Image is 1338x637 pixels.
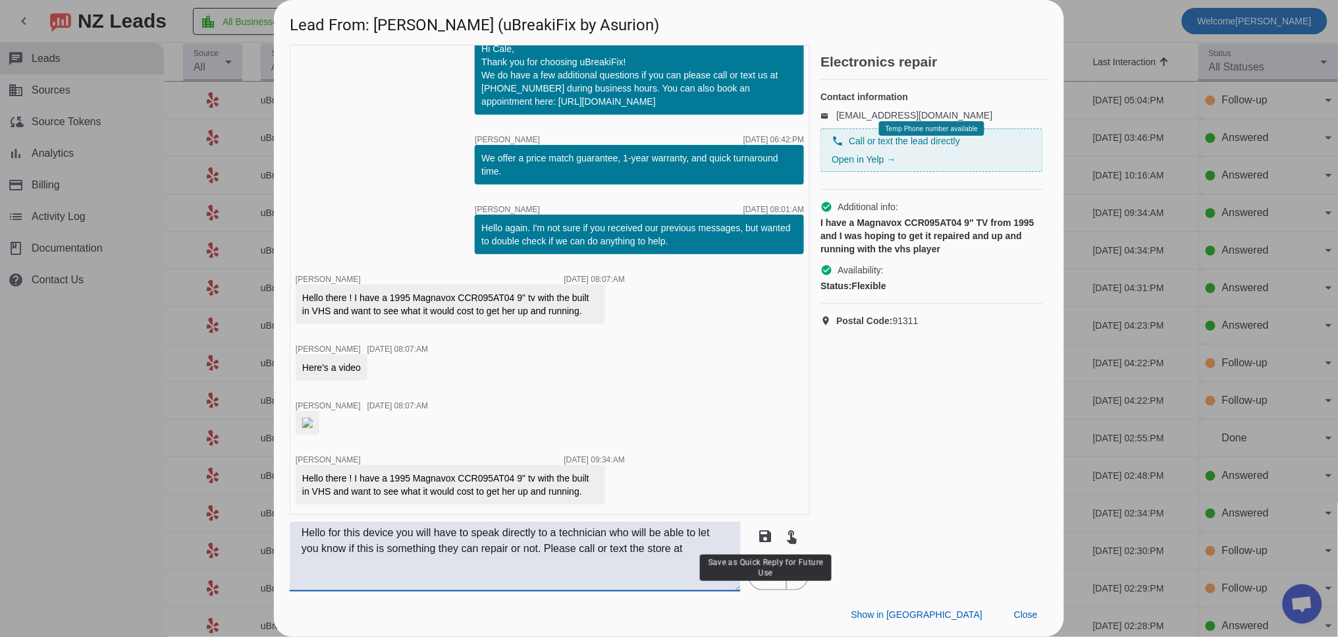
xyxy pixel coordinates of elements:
[475,136,540,144] span: [PERSON_NAME]
[849,134,960,148] span: Call or text the lead directly
[820,112,836,119] mat-icon: email
[820,264,832,276] mat-icon: check_circle
[820,316,836,326] mat-icon: location_on
[481,42,797,108] div: Hi Cale, Thank you for choosing uBreakiFix! We do have a few additional questions if you can plea...
[481,152,797,178] div: We offer a price match guarantee, 1-year warranty, and quick turnaround time. ​
[820,55,1048,69] h2: Electronics repair
[789,569,805,585] mat-icon: arrow_drop_down
[302,291,599,318] div: Hello there ! I have a 1995 Magnavox CCR095AT04 9" tv with the built in VHS and want to see what ...
[820,216,1043,256] div: I have a Magnavox CCR095AT04 9" TV from 1995 and I was hoping to get it repaired and up and runni...
[302,418,313,428] img: raw
[296,455,361,464] span: [PERSON_NAME]
[784,528,800,544] mat-icon: touch_app
[851,609,982,620] span: Show in [GEOGRAPHIC_DATA]
[475,206,540,213] span: [PERSON_NAME]
[743,206,804,213] div: [DATE] 08:01:AM
[836,316,893,326] strong: Postal Code:
[367,345,428,353] div: [DATE] 08:07:AM
[832,135,843,147] mat-icon: phone
[296,275,361,284] span: [PERSON_NAME]
[302,361,361,374] div: Here's a video
[886,125,978,132] span: Temp Phone number available
[832,154,896,165] a: Open in Yelp →
[820,201,832,213] mat-icon: check_circle
[1004,603,1048,626] button: Close
[820,279,1043,292] div: Flexible
[367,402,428,410] div: [DATE] 08:07:AM
[749,563,787,590] span: Send
[758,528,774,544] mat-icon: save
[296,345,361,354] span: [PERSON_NAME]
[743,136,804,144] div: [DATE] 06:42:PM
[836,110,992,121] a: [EMAIL_ADDRESS][DOMAIN_NAME]
[836,314,919,327] span: 91311
[564,456,625,464] div: [DATE] 09:34:AM
[820,90,1043,103] h4: Contact information
[838,263,884,277] span: Availability:
[302,472,599,498] div: Hello there ! I have a 1995 Magnavox CCR095AT04 9" tv with the built in VHS and want to see what ...
[820,281,851,291] strong: Status:
[481,221,797,248] div: Hello again. I'm not sure if you received our previous messages, but wanted to double check if we...
[564,275,625,283] div: [DATE] 08:07:AM
[838,200,898,213] span: Additional info:
[841,603,993,626] button: Show in [GEOGRAPHIC_DATA]
[296,401,361,410] span: [PERSON_NAME]
[1014,609,1038,620] span: Close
